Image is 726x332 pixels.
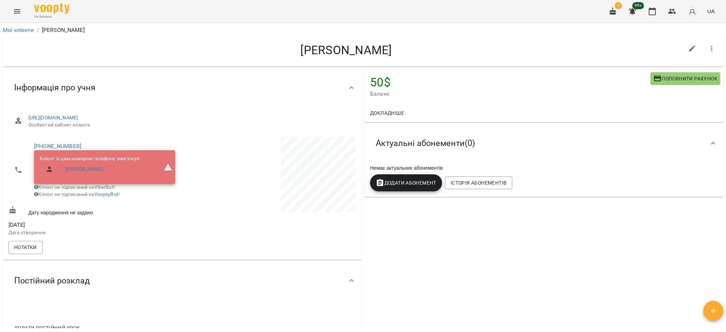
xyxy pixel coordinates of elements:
button: UA [704,5,717,18]
a: VooptyBot [94,191,118,197]
a: [PERSON_NAME] [65,166,103,173]
span: Історія абонементів [451,179,507,187]
button: Menu [9,3,26,20]
a: [PHONE_NUMBER] [34,143,81,150]
button: Додати Абонемент [370,174,442,191]
img: Voopty Logo [34,4,69,14]
ul: Клієнт із цим номером телефону вже існує: [40,155,140,179]
span: Постійний розклад [14,275,90,286]
div: Немає актуальних абонементів [369,163,719,173]
span: [DATE] [9,221,181,229]
button: Нотатки [9,241,43,254]
span: Актуальні абонементи ( 0 ) [376,138,475,149]
button: Історія абонементів [445,176,512,189]
span: Особистий кабінет клієнта [28,122,350,129]
p: [PERSON_NAME] [42,26,85,34]
a: Мої клієнти [3,27,34,33]
span: Клієнт не підписаний на ViberBot! [34,184,115,190]
span: Нотатки [14,243,37,252]
span: Додати Абонемент [376,179,436,187]
li: / [37,26,39,34]
h4: [PERSON_NAME] [9,43,684,57]
nav: breadcrumb [3,26,723,34]
h4: 50 $ [370,75,650,90]
span: For Business [34,15,69,19]
button: Поповнити рахунок [650,72,720,85]
span: Поповнити рахунок [653,74,717,83]
span: 1 [615,2,622,9]
div: Актуальні абонементи(0) [364,125,723,162]
a: [URL][DOMAIN_NAME] [28,115,78,120]
span: Докладніше [370,109,404,117]
div: Інформація про учня [3,69,362,106]
span: UA [707,7,715,15]
p: Дата створення [9,229,181,236]
div: Постійний розклад [3,263,362,299]
span: Баланс [370,90,650,98]
span: Інформація про учня [14,82,95,93]
span: Клієнт не підписаний на ! [34,191,120,197]
button: Докладніше [367,107,407,119]
span: 99+ [632,2,644,9]
img: avatar_s.png [687,6,697,16]
div: Дату народження не задано [7,204,182,218]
